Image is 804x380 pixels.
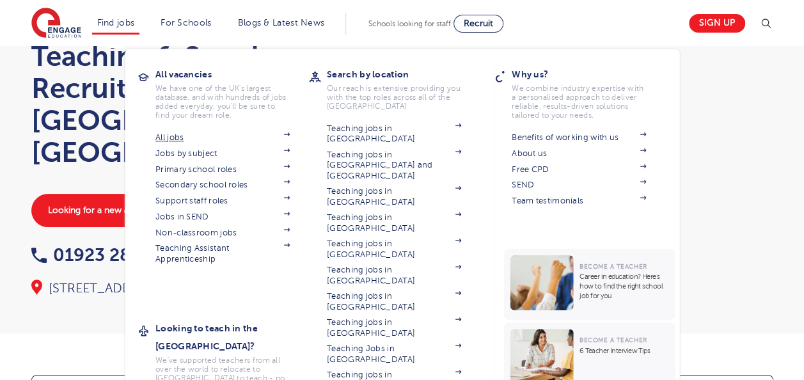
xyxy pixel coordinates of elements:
a: Teaching jobs in [GEOGRAPHIC_DATA] [327,317,461,338]
a: SEND [512,180,646,190]
a: Teaching jobs in [GEOGRAPHIC_DATA] [327,239,461,260]
p: Career in education? Here’s how to find the right school job for you [579,272,668,301]
span: Become a Teacher [579,336,647,344]
div: [STREET_ADDRESS] [31,280,390,297]
a: Team testimonials [512,196,646,206]
a: Teaching jobs in [GEOGRAPHIC_DATA] [327,212,461,234]
a: Primary school roles [155,164,290,175]
a: Teaching Jobs in [GEOGRAPHIC_DATA] [327,344,461,365]
a: Benefits of working with us [512,132,646,143]
a: Jobs in SEND [155,212,290,222]
p: We have one of the UK's largest database. and with hundreds of jobs added everyday. you'll be sur... [155,84,290,120]
a: Why us?We combine industry expertise with a personalised approach to deliver reliable, results-dr... [512,65,665,120]
a: Jobs by subject [155,148,290,159]
a: Secondary school roles [155,180,290,190]
a: Support staff roles [155,196,290,206]
a: Teaching jobs in [GEOGRAPHIC_DATA] [327,291,461,312]
a: Free CPD [512,164,646,175]
a: Search by locationOur reach is extensive providing you with the top roles across all of the [GEOG... [327,65,480,111]
a: Non-classroom jobs [155,228,290,238]
h3: Looking to teach in the [GEOGRAPHIC_DATA]? [155,319,309,355]
a: Sign up [689,14,745,33]
a: Recruit [453,15,503,33]
a: Find jobs [97,18,135,28]
p: We combine industry expertise with a personalised approach to deliver reliable, results-driven so... [512,84,646,120]
a: All jobs [155,132,290,143]
p: Our reach is extensive providing you with the top roles across all of the [GEOGRAPHIC_DATA] [327,84,461,111]
a: About us [512,148,646,159]
h3: Why us? [512,65,665,83]
span: Schools looking for staff [368,19,451,28]
a: Become a TeacherCareer in education? Here’s how to find the right school job for you [503,249,678,320]
a: All vacanciesWe have one of the UK's largest database. and with hundreds of jobs added everyday. ... [155,65,309,120]
a: Teaching jobs in [GEOGRAPHIC_DATA] [327,186,461,207]
a: Teaching jobs in [GEOGRAPHIC_DATA] and [GEOGRAPHIC_DATA] [327,150,461,181]
a: For Schools [161,18,211,28]
a: 01923 281040 [31,245,173,265]
a: Blogs & Latest News [238,18,325,28]
a: Looking for a new agency partner? [31,194,207,227]
h1: Teaching & Supply Recruitment Agency in [GEOGRAPHIC_DATA], [GEOGRAPHIC_DATA] [31,40,390,168]
a: Teaching Assistant Apprenticeship [155,243,290,264]
p: 6 Teacher Interview Tips [579,346,668,356]
h3: All vacancies [155,65,309,83]
span: Become a Teacher [579,263,647,270]
a: Teaching jobs in [GEOGRAPHIC_DATA] [327,265,461,286]
img: Engage Education [31,8,81,40]
h3: Search by location [327,65,480,83]
span: Recruit [464,19,493,28]
a: Teaching jobs in [GEOGRAPHIC_DATA] [327,123,461,145]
